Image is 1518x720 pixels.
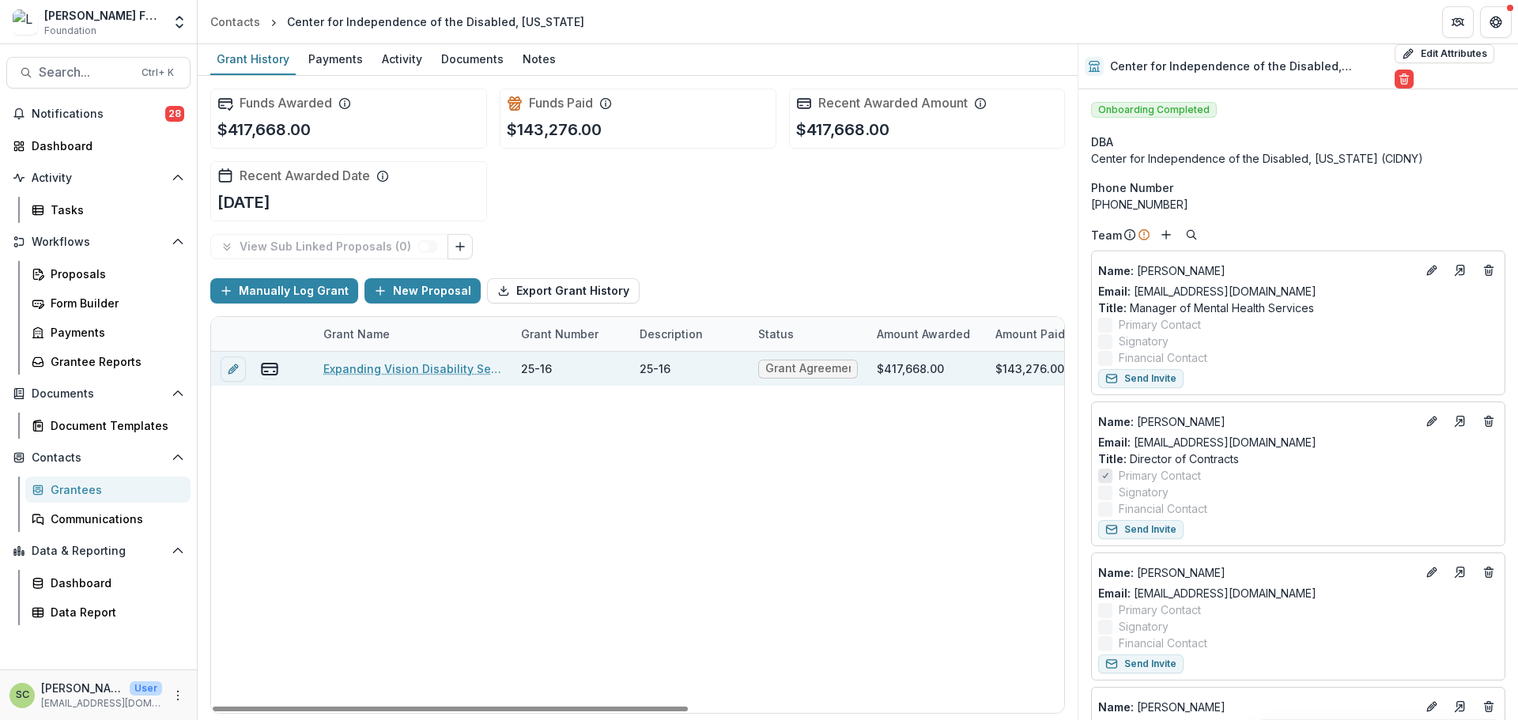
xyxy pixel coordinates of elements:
a: Email: [EMAIL_ADDRESS][DOMAIN_NAME] [1098,585,1316,601]
span: Contacts [32,451,165,465]
span: Financial Contact [1119,500,1207,517]
div: Amount Paid [986,317,1105,351]
span: Data & Reporting [32,545,165,558]
button: Link Grants [447,234,473,259]
p: [DATE] [217,190,270,214]
div: Tasks [51,202,178,218]
button: View Sub Linked Proposals (0) [210,234,448,259]
button: Export Grant History [487,278,640,303]
span: Title : [1098,452,1127,466]
span: Primary Contact [1119,467,1201,484]
button: Deletes [1479,697,1498,716]
div: Status [749,317,867,351]
p: Team [1091,227,1122,243]
span: Primary Contact [1119,316,1201,333]
button: Open Activity [6,165,191,190]
a: Documents [435,44,510,75]
div: Contacts [210,13,260,30]
button: Deletes [1479,412,1498,431]
div: Documents [435,47,510,70]
div: Data Report [51,604,178,620]
div: [PERSON_NAME] Fund for the Blind [44,7,162,24]
span: Name : [1098,566,1134,579]
span: Workflows [32,236,165,249]
div: Description [630,317,749,351]
a: Go to contact [1448,694,1473,719]
div: 25-16 [640,360,670,377]
button: Send Invite [1098,369,1184,388]
div: Grant Name [314,317,512,351]
div: Amount Awarded [867,317,986,351]
a: Form Builder [25,290,191,316]
span: Activity [32,172,165,185]
span: Notifications [32,107,165,121]
button: Edit [1422,563,1441,582]
p: [PERSON_NAME] [1098,699,1416,715]
span: Financial Contact [1119,349,1207,366]
div: Ctrl + K [138,64,177,81]
div: Communications [51,511,178,527]
div: $143,276.00 [995,360,1064,377]
span: Signatory [1119,484,1169,500]
button: Search... [6,57,191,89]
div: Grantee Reports [51,353,178,370]
span: Documents [32,387,165,401]
h2: Funds Awarded [240,96,332,111]
button: New Proposal [364,278,481,303]
span: Grant Agreement Signed [765,362,851,375]
div: [PHONE_NUMBER] [1091,196,1505,213]
button: Open Data & Reporting [6,538,191,564]
a: Dashboard [25,570,191,596]
button: Get Help [1480,6,1512,38]
div: Activity [376,47,429,70]
button: Deletes [1479,261,1498,280]
a: Go to contact [1448,258,1473,283]
div: Grant Number [512,317,630,351]
div: Sandra Ching [16,690,29,700]
span: Foundation [44,24,96,38]
a: Payments [302,44,369,75]
a: Go to contact [1448,409,1473,434]
p: Amount Paid [995,326,1065,342]
span: Phone Number [1091,179,1173,196]
img: Lavelle Fund for the Blind [13,9,38,35]
span: Name : [1098,415,1134,428]
div: Document Templates [51,417,178,434]
a: Activity [376,44,429,75]
nav: breadcrumb [204,10,591,33]
div: Payments [302,47,369,70]
div: Grantees [51,481,178,498]
div: Notes [516,47,562,70]
button: Open entity switcher [168,6,191,38]
span: Email: [1098,586,1131,600]
div: Grant Number [512,326,608,342]
button: Notifications28 [6,101,191,126]
a: Tasks [25,197,191,223]
a: Document Templates [25,413,191,439]
a: Contacts [204,10,266,33]
a: Name: [PERSON_NAME] [1098,564,1416,581]
div: Amount Awarded [867,326,980,342]
div: Status [749,326,803,342]
a: Grantee Reports [25,349,191,375]
span: Signatory [1119,618,1169,635]
a: Email: [EMAIL_ADDRESS][DOMAIN_NAME] [1098,434,1316,450]
span: Name : [1098,700,1134,714]
p: [PERSON_NAME] [1098,262,1416,279]
button: Open Documents [6,381,191,406]
a: Name: [PERSON_NAME] [1098,413,1416,430]
button: Open Contacts [6,445,191,470]
span: Signatory [1119,333,1169,349]
span: Name : [1098,264,1134,277]
a: Proposals [25,261,191,287]
button: view-payments [260,360,279,379]
p: Director of Contracts [1098,450,1498,467]
a: Notes [516,44,562,75]
a: Payments [25,319,191,345]
h2: Recent Awarded Amount [818,96,968,111]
